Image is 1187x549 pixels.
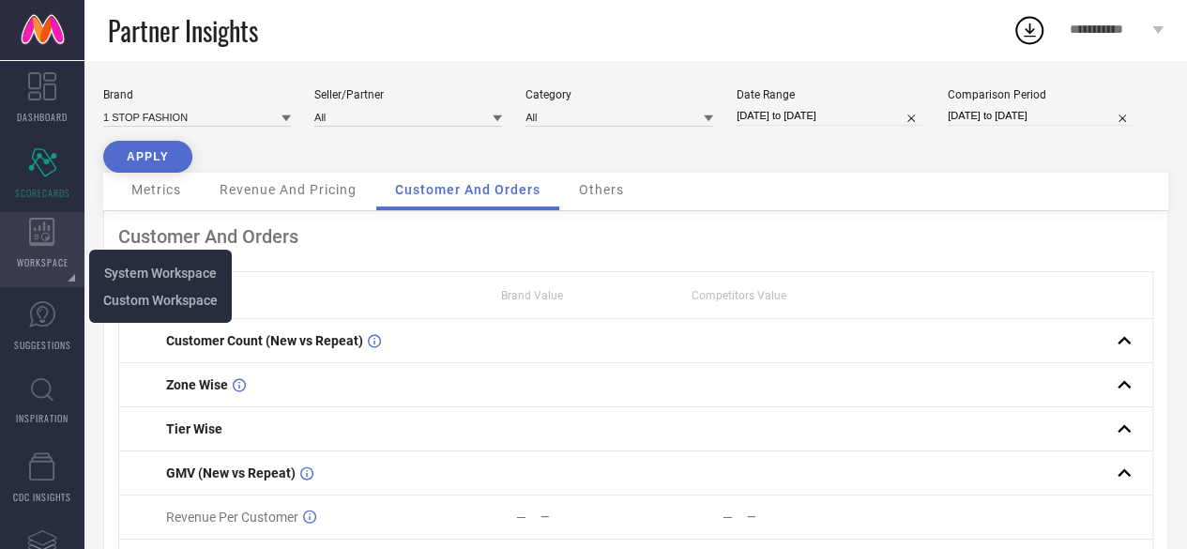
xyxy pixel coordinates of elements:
span: Competitors Value [692,289,786,302]
span: SUGGESTIONS [14,338,71,352]
input: Select date range [737,106,924,126]
span: Brand Value [501,289,563,302]
span: CDC INSIGHTS [13,490,71,504]
div: Comparison Period [948,88,1135,101]
button: APPLY [103,141,192,173]
div: — [540,511,635,524]
span: Tier Wise [166,421,222,436]
div: Seller/Partner [314,88,502,101]
span: INSPIRATION [16,411,68,425]
div: Category [525,88,713,101]
div: — [516,510,526,525]
span: Revenue Per Customer [166,510,298,525]
div: — [723,510,733,525]
div: Brand [103,88,291,101]
span: Zone Wise [166,377,228,392]
a: System Workspace [104,264,217,282]
span: SCORECARDS [15,186,70,200]
div: Open download list [1012,13,1046,47]
div: — [747,511,842,524]
span: DASHBOARD [17,110,68,124]
span: Partner Insights [108,11,258,50]
span: Others [579,182,624,197]
span: Customer Count (New vs Repeat) [166,333,363,348]
span: Metrics [131,182,181,197]
span: System Workspace [104,266,217,281]
span: Revenue And Pricing [220,182,357,197]
div: Date Range [737,88,924,101]
span: Custom Workspace [103,293,218,308]
a: Custom Workspace [103,291,218,309]
input: Select comparison period [948,106,1135,126]
span: Customer And Orders [395,182,540,197]
div: Customer And Orders [118,225,1153,248]
span: GMV (New vs Repeat) [166,465,296,480]
span: WORKSPACE [17,255,68,269]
